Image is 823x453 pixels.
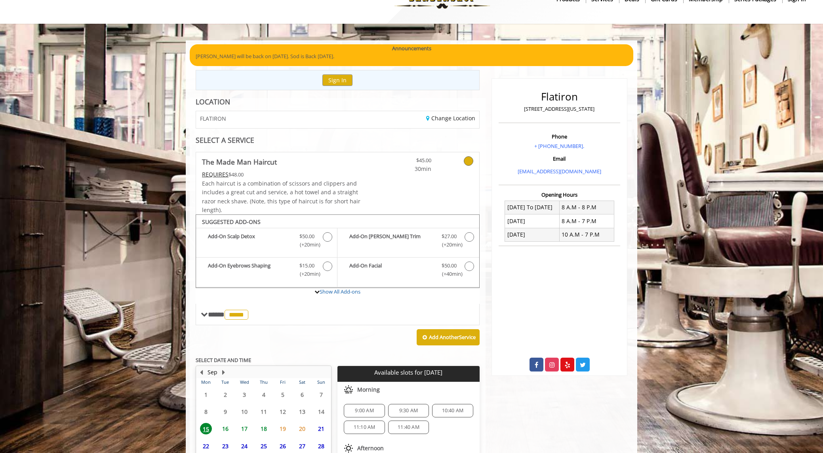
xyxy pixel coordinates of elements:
[388,404,429,417] div: 9:30 AM
[437,241,461,249] span: (+20min )
[277,440,289,452] span: 26
[432,404,473,417] div: 10:40 AM
[238,423,250,434] span: 17
[442,232,457,241] span: $27.00
[200,116,226,121] span: FLATIRON
[501,134,618,139] h3: Phone
[202,171,229,178] span: This service needs some Advance to be paid before we block your appointment
[202,156,277,167] b: The Made Man Haircut
[341,369,476,376] p: Available slots for [DATE]
[344,421,385,434] div: 11:10 AM
[208,368,217,377] button: Sep
[312,420,331,437] td: Select day21
[196,420,215,437] td: Select day15
[312,378,331,386] th: Sun
[417,329,480,346] button: Add AnotherService
[505,214,560,228] td: [DATE]
[505,201,560,214] td: [DATE] To [DATE]
[344,444,353,453] img: afternoon slots
[200,423,212,434] span: 15
[499,192,620,197] h3: Opening Hours
[442,262,457,270] span: $50.00
[254,378,273,386] th: Thu
[501,105,618,113] p: [STREET_ADDRESS][US_STATE]
[559,228,614,241] td: 10 A.M - 7 P.M
[442,408,464,414] span: 10:40 AM
[219,440,231,452] span: 23
[344,385,353,394] img: morning slots
[344,404,385,417] div: 9:00 AM
[505,228,560,241] td: [DATE]
[200,232,333,251] label: Add-On Scalp Detox
[315,440,327,452] span: 28
[296,440,308,452] span: 27
[501,91,618,102] h2: Flatiron
[398,424,419,430] span: 11:40 AM
[349,262,433,278] b: Add-On Facial
[559,201,614,214] td: 8 A.M - 8 P.M
[501,156,618,161] h3: Email
[315,423,327,434] span: 21
[219,423,231,434] span: 16
[355,408,373,414] span: 9:00 AM
[299,232,314,241] span: $50.00
[292,420,311,437] td: Select day20
[292,378,311,386] th: Sat
[196,378,215,386] th: Mon
[299,262,314,270] span: $15.00
[295,241,319,249] span: (+20min )
[202,170,361,179] div: $48.00
[518,168,601,175] a: [EMAIL_ADDRESS][DOMAIN_NAME]
[357,387,380,393] span: Morning
[341,232,475,251] label: Add-On Beard Trim
[296,423,308,434] span: 20
[385,165,431,173] span: 30min
[196,356,251,364] b: SELECT DATE AND TIME
[258,440,270,452] span: 25
[208,262,291,278] b: Add-On Eyebrows Shaping
[273,378,292,386] th: Fri
[534,142,584,150] a: + [PHONE_NUMBER].
[208,232,291,249] b: Add-On Scalp Detox
[215,378,234,386] th: Tue
[238,440,250,452] span: 24
[354,424,375,430] span: 11:10 AM
[320,288,360,295] a: Show All Add-ons
[399,408,418,414] span: 9:30 AM
[429,334,476,341] b: Add Another Service
[295,270,319,278] span: (+20min )
[202,218,261,226] b: SUGGESTED ADD-ONS
[196,52,627,61] p: [PERSON_NAME] will be back on [DATE]. Sod is Back [DATE].
[349,232,433,249] b: Add-On [PERSON_NAME] Trim
[258,423,270,434] span: 18
[215,420,234,437] td: Select day16
[385,152,431,173] a: $45.00
[437,270,461,278] span: (+40min )
[196,214,480,288] div: The Made Man Haircut Add-onS
[341,262,475,280] label: Add-On Facial
[277,423,289,434] span: 19
[235,378,254,386] th: Wed
[200,440,212,452] span: 22
[392,44,431,53] b: Announcements
[426,114,475,122] a: Change Location
[202,180,360,214] span: Each haircut is a combination of scissors and clippers and includes a great cut and service, a ho...
[559,214,614,228] td: 8 A.M - 7 P.M
[388,421,429,434] div: 11:40 AM
[200,262,333,280] label: Add-On Eyebrows Shaping
[220,368,227,377] button: Next Month
[254,420,273,437] td: Select day18
[196,97,230,106] b: LOCATION
[235,420,254,437] td: Select day17
[273,420,292,437] td: Select day19
[198,368,204,377] button: Previous Month
[196,136,480,144] div: SELECT A SERVICE
[322,74,352,86] button: Sign In
[357,445,384,451] span: Afternoon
